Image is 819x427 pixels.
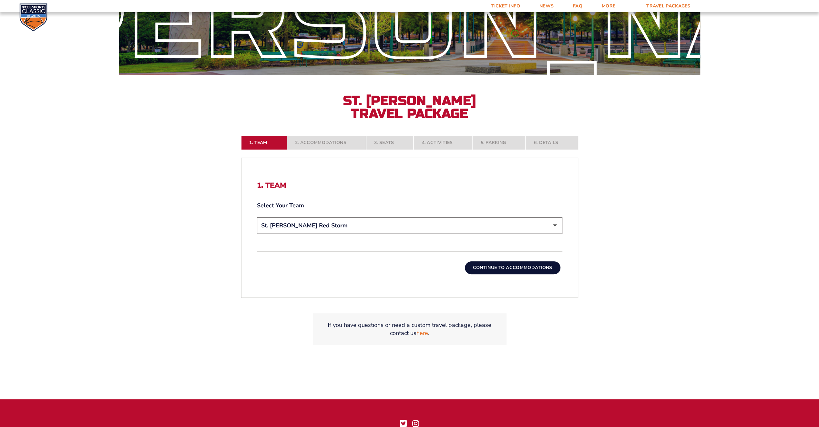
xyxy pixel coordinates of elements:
[465,261,560,274] button: Continue To Accommodations
[321,321,499,337] p: If you have questions or need a custom travel package, please contact us .
[257,202,562,210] label: Select Your Team
[257,181,562,190] h2: 1. Team
[339,94,481,120] h2: St. [PERSON_NAME] Travel Package
[19,3,47,31] img: CBS Sports Classic
[416,329,428,337] a: here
